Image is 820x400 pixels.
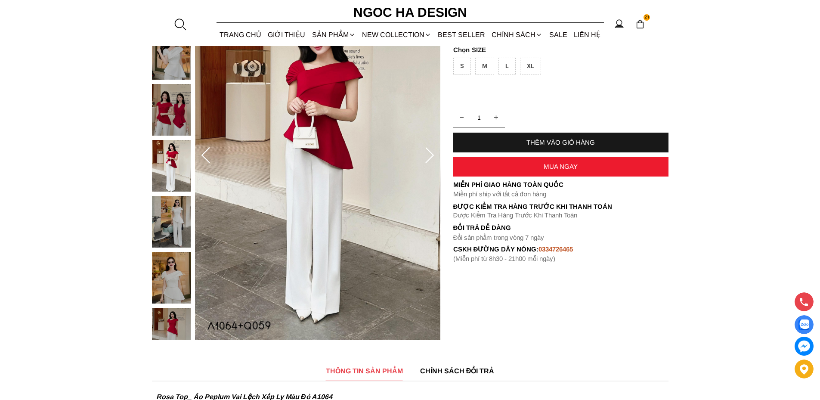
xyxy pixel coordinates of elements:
img: Rosa Top_ Áo Peplum Vai Lệch Xếp Ly Màu Đỏ A1064_mini_3 [152,140,191,192]
img: Rosa Top_ Áo Peplum Vai Lệch Xếp Ly Màu Đỏ A1064_mini_4 [152,196,191,248]
a: TRANG CHỦ [217,23,265,46]
div: L [498,58,516,74]
img: Rosa Top_ Áo Peplum Vai Lệch Xếp Ly Màu Đỏ A1064_mini_2 [152,84,191,136]
div: M [475,58,494,74]
span: THÔNG TIN SẢN PHẨM [326,366,403,376]
div: THÊM VÀO GIỎ HÀNG [453,139,668,146]
p: SIZE [453,46,668,53]
a: NEW COLLECTION [359,23,434,46]
font: Miễn phí ship với tất cả đơn hàng [453,190,546,198]
span: CHÍNH SÁCH ĐỔI TRẢ [420,366,495,376]
img: Rosa Top_ Áo Peplum Vai Lệch Xếp Ly Màu Đỏ A1064_mini_1 [152,28,191,80]
a: SALE [546,23,570,46]
font: cskh đường dây nóng: [453,245,539,253]
font: 0334726465 [538,245,573,253]
font: Đổi sản phẩm trong vòng 7 ngày [453,234,545,241]
img: Display image [798,319,809,330]
a: messenger [795,337,814,356]
a: Display image [795,315,814,334]
span: 21 [644,14,650,21]
font: (Miễn phí từ 8h30 - 21h00 mỗi ngày) [453,255,555,262]
p: Được Kiểm Tra Hàng Trước Khi Thanh Toán [453,211,668,219]
div: S [453,58,471,74]
a: BEST SELLER [435,23,489,46]
img: img-CART-ICON-ksit0nf1 [635,19,645,29]
img: Rosa Top_ Áo Peplum Vai Lệch Xếp Ly Màu Đỏ A1064_mini_6 [152,308,191,360]
div: XL [520,58,541,74]
div: SẢN PHẨM [309,23,359,46]
h6: Đổi trả dễ dàng [453,224,668,231]
font: Miễn phí giao hàng toàn quốc [453,181,563,188]
input: Quantity input [453,109,505,126]
div: Chính sách [489,23,546,46]
a: LIÊN HỆ [570,23,603,46]
a: GIỚI THIỆU [265,23,309,46]
img: Rosa Top_ Áo Peplum Vai Lệch Xếp Ly Màu Đỏ A1064_mini_5 [152,252,191,304]
p: Được Kiểm Tra Hàng Trước Khi Thanh Toán [453,203,668,211]
a: Ngoc Ha Design [346,2,475,23]
div: MUA NGAY [453,163,668,170]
